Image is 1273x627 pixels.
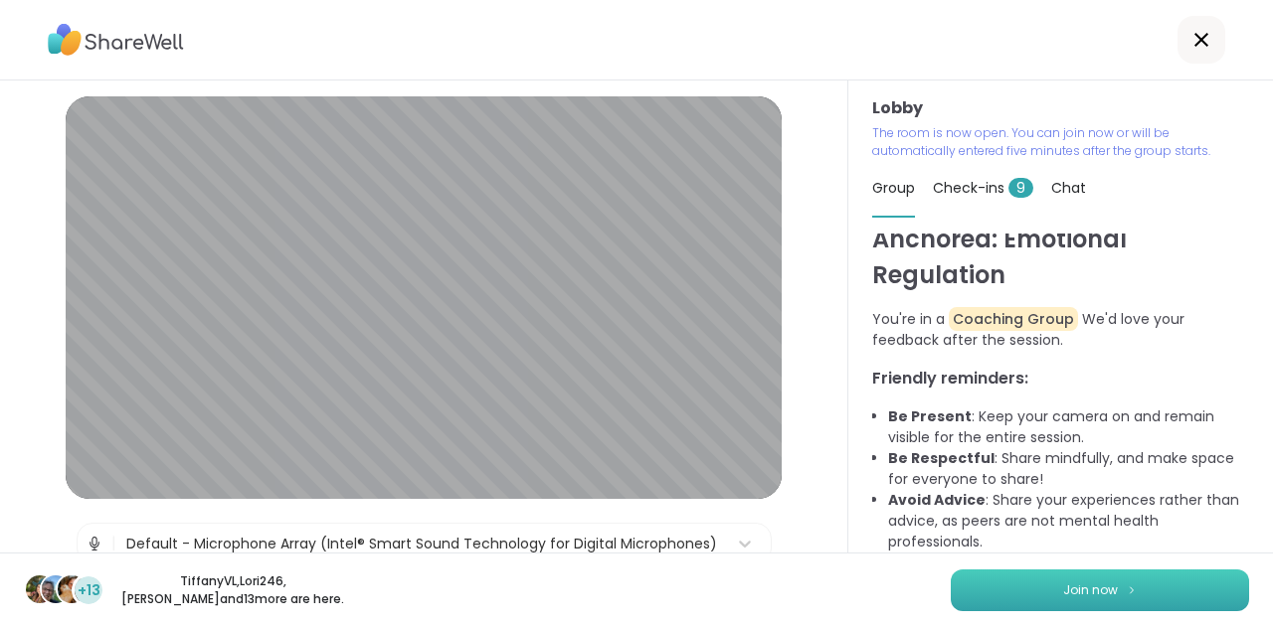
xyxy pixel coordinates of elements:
span: Group [872,178,915,198]
span: Chat [1051,178,1086,198]
span: Check-ins [933,178,1033,198]
img: ShareWell Logomark [1126,584,1138,595]
img: Microphone [86,524,103,563]
img: Lori246 [42,575,70,603]
span: | [111,524,116,563]
button: Join now [951,569,1249,611]
img: TiffanyVL [26,575,54,603]
span: +13 [78,580,100,601]
li: : Share your experiences rather than advice, as peers are not mental health professionals. [888,490,1249,552]
span: 9 [1008,178,1033,198]
p: You're in a We'd love your feedback after the session. [872,309,1249,351]
img: LuAnn [58,575,86,603]
h3: Lobby [872,96,1249,120]
b: Be Present [888,406,972,426]
b: Avoid Advice [888,490,986,510]
h3: Friendly reminders: [872,367,1249,391]
span: Coaching Group [949,307,1078,331]
h1: From Overwhelmed to Anchored: Emotional Regulation [872,186,1249,293]
li: : Keep your camera on and remain visible for the entire session. [888,406,1249,448]
p: TiffanyVL , Lori246 , [PERSON_NAME] and 13 more are here. [121,572,344,608]
span: Join now [1063,581,1118,599]
b: Be Respectful [888,448,995,468]
img: ShareWell Logo [48,17,184,63]
li: : Share mindfully, and make space for everyone to share! [888,448,1249,490]
p: The room is now open. You can join now or will be automatically entered five minutes after the gr... [872,124,1249,160]
div: Default - Microphone Array (Intel® Smart Sound Technology for Digital Microphones) [126,534,717,554]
